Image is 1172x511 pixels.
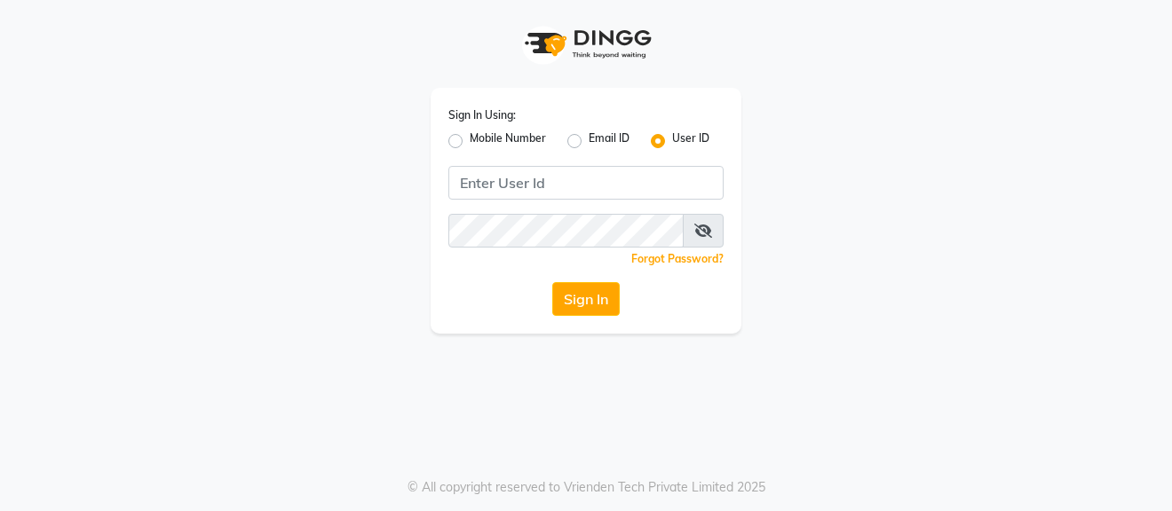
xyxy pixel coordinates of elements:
[515,18,657,70] img: logo1.svg
[470,130,546,152] label: Mobile Number
[448,107,516,123] label: Sign In Using:
[589,130,630,152] label: Email ID
[448,166,724,200] input: Username
[552,282,620,316] button: Sign In
[631,252,724,265] a: Forgot Password?
[448,214,684,248] input: Username
[672,130,709,152] label: User ID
